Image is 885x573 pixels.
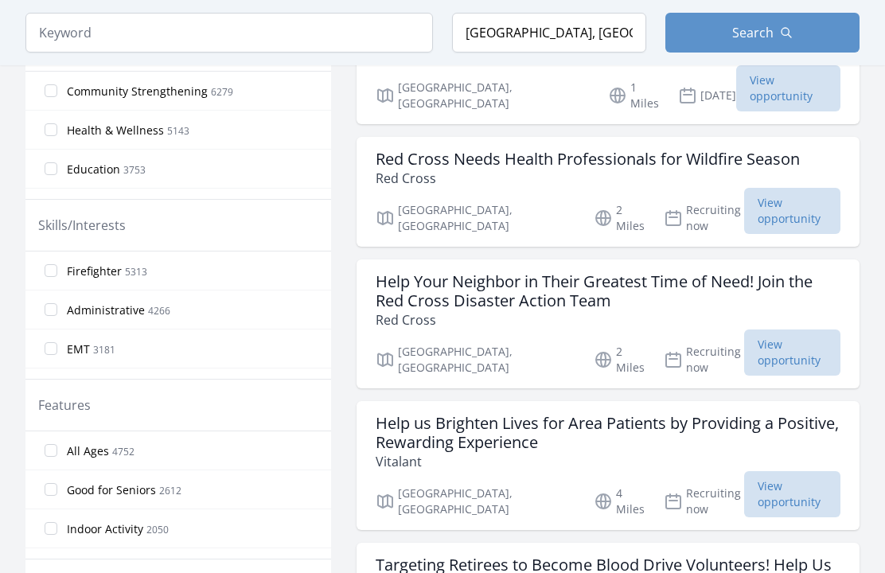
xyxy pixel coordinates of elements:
span: Education [67,162,120,177]
span: View opportunity [744,471,840,517]
span: All Ages [67,443,109,459]
span: 3181 [93,343,115,357]
p: 1 Miles [608,80,659,111]
a: Red Cross Needs Health Professionals for Wildfire Season Red Cross [GEOGRAPHIC_DATA], [GEOGRAPHIC... [357,137,860,247]
input: Location [452,13,646,53]
p: Vitalant [376,452,840,471]
a: Help Your Neighbor in Their Greatest Time of Need! Join the Red Cross Disaster Action Team Red Cr... [357,259,860,388]
span: 6279 [211,85,233,99]
p: Recruiting now [664,485,745,517]
span: 2612 [159,484,181,497]
input: Community Strengthening 6279 [45,84,57,97]
span: Firefighter [67,263,122,279]
span: Indoor Activity [67,521,143,537]
p: Red Cross [376,169,800,188]
span: View opportunity [736,65,840,111]
input: Keyword [25,13,433,53]
span: View opportunity [744,188,840,234]
input: All Ages 4752 [45,444,57,457]
span: 5313 [125,265,147,279]
input: EMT 3181 [45,342,57,355]
input: Indoor Activity 2050 [45,522,57,535]
p: [DATE] [678,80,736,111]
span: 5143 [167,124,189,138]
span: View opportunity [744,329,840,376]
span: EMT [67,341,90,357]
p: Red Cross [376,310,840,329]
p: [GEOGRAPHIC_DATA], [GEOGRAPHIC_DATA] [376,80,589,111]
p: 2 Miles [594,202,645,234]
span: Community Strengthening [67,84,208,99]
input: Health & Wellness 5143 [45,123,57,136]
p: [GEOGRAPHIC_DATA], [GEOGRAPHIC_DATA] [376,202,575,234]
p: Recruiting now [664,344,745,376]
p: [GEOGRAPHIC_DATA], [GEOGRAPHIC_DATA] [376,485,575,517]
legend: Skills/Interests [38,216,126,235]
span: Administrative [67,302,145,318]
input: Good for Seniors 2612 [45,483,57,496]
span: Health & Wellness [67,123,164,138]
p: 2 Miles [594,344,645,376]
p: 4 Miles [594,485,645,517]
span: Search [732,23,774,42]
input: Firefighter 5313 [45,264,57,277]
a: Help us Brighten Lives for Area Patients by Providing a Positive, Rewarding Experience Vitalant [... [357,401,860,530]
button: Search [665,13,860,53]
h3: Red Cross Needs Health Professionals for Wildfire Season [376,150,800,169]
p: Recruiting now [664,202,745,234]
input: Education 3753 [45,162,57,175]
span: 3753 [123,163,146,177]
span: Good for Seniors [67,482,156,498]
input: Administrative 4266 [45,303,57,316]
legend: Features [38,396,91,415]
span: 2050 [146,523,169,536]
span: 4266 [148,304,170,318]
h3: Help us Brighten Lives for Area Patients by Providing a Positive, Rewarding Experience [376,414,840,452]
span: 4752 [112,445,135,458]
h3: Help Your Neighbor in Their Greatest Time of Need! Join the Red Cross Disaster Action Team [376,272,840,310]
p: [GEOGRAPHIC_DATA], [GEOGRAPHIC_DATA] [376,344,575,376]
